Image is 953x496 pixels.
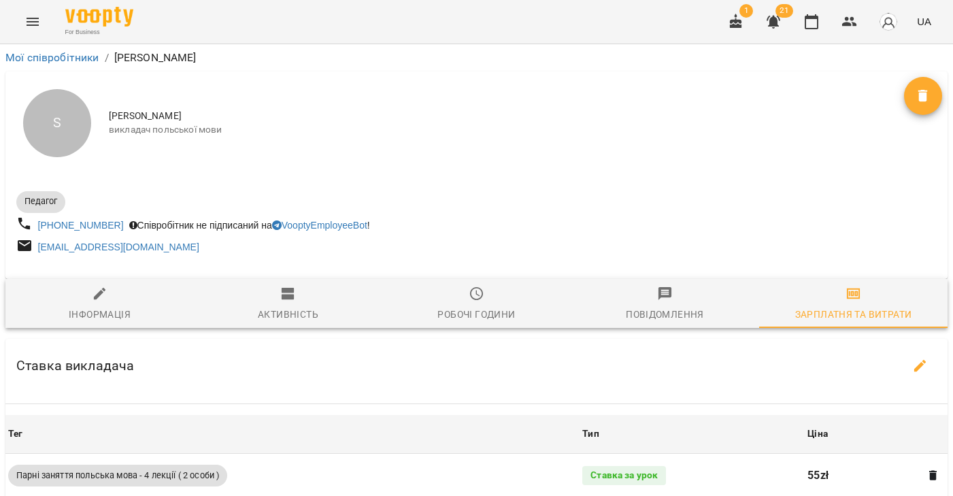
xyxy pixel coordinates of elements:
div: Робочі години [437,306,515,323]
span: викладач польської мови [109,123,904,137]
button: Видалити [904,77,942,115]
div: Повідомлення [626,306,704,323]
nav: breadcrumb [5,50,948,66]
span: 21 [775,4,793,18]
th: Тег [5,415,580,453]
span: 1 [739,4,753,18]
p: [PERSON_NAME] [114,50,197,66]
div: Співробітник не підписаний на ! [127,216,373,235]
a: VooptyEmployeeBot [272,220,367,231]
a: Мої співробітники [5,51,99,64]
div: Інформація [69,306,131,323]
div: S [23,89,91,157]
h6: Ставка викладача [16,355,134,376]
a: [EMAIL_ADDRESS][DOMAIN_NAME] [38,242,199,252]
th: Тип [580,415,805,453]
th: Ціна [805,415,948,453]
a: [PHONE_NUMBER] [38,220,124,231]
div: Ставка за урок [582,466,666,485]
div: Активність [258,306,318,323]
p: 55 zł [807,467,915,484]
div: Зарплатня та Витрати [795,306,912,323]
li: / [105,50,109,66]
span: Парні заняття польська мова - 4 лекції ( 2 особи ) [8,469,227,482]
span: For Business [65,28,133,37]
img: Voopty Logo [65,7,133,27]
button: Видалити [924,467,942,484]
span: Педагог [16,195,65,208]
span: UA [917,14,931,29]
span: [PERSON_NAME] [109,110,904,123]
button: UA [912,9,937,34]
img: avatar_s.png [879,12,898,31]
button: Menu [16,5,49,38]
